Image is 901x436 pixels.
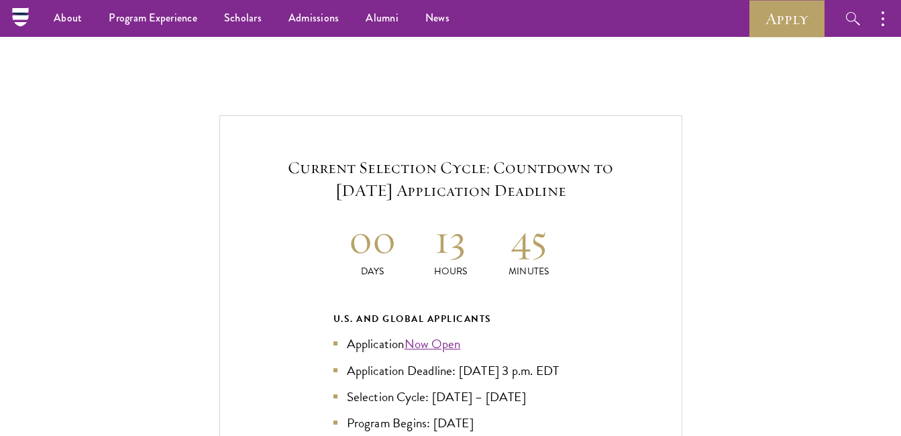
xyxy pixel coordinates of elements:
li: Application [333,334,568,353]
h2: 45 [490,214,568,264]
p: Minutes [490,264,568,278]
a: Now Open [405,334,461,353]
h5: Current Selection Cycle: Countdown to [DATE] Application Deadline [260,156,641,202]
h2: 00 [333,214,412,264]
div: U.S. and Global Applicants [333,311,568,327]
p: Hours [411,264,490,278]
li: Selection Cycle: [DATE] – [DATE] [333,387,568,406]
li: Program Begins: [DATE] [333,413,568,433]
p: Days [333,264,412,278]
h2: 13 [411,214,490,264]
li: Application Deadline: [DATE] 3 p.m. EDT [333,361,568,380]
